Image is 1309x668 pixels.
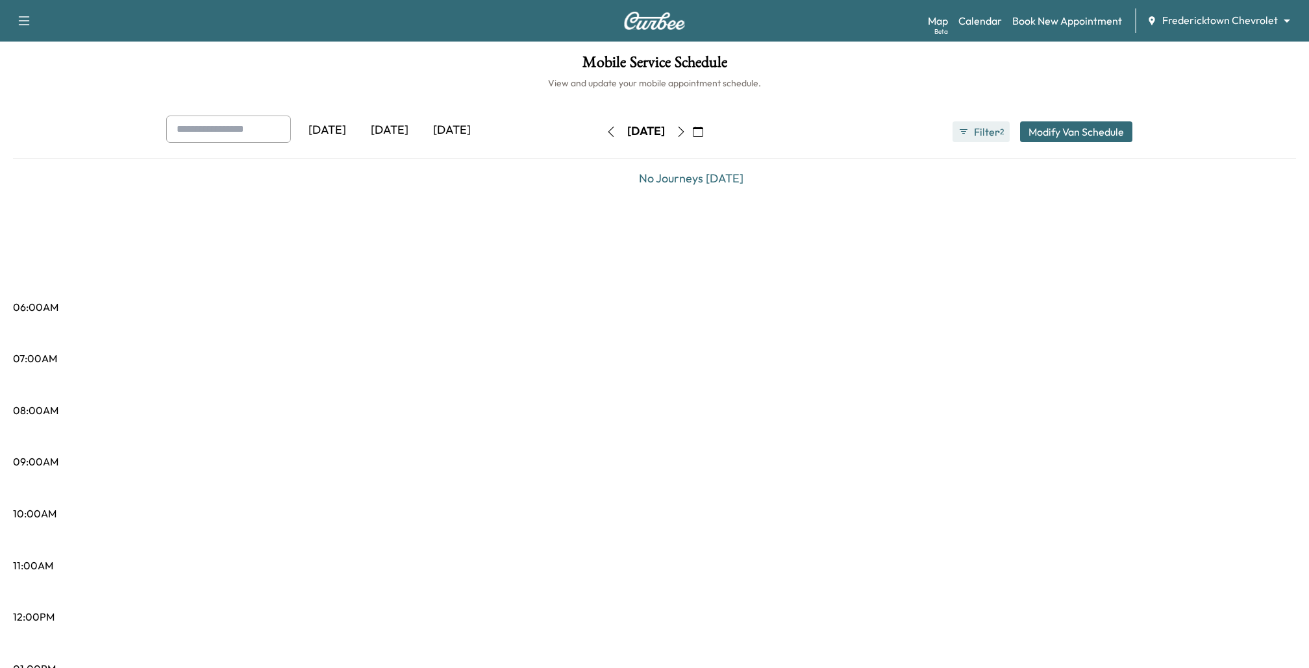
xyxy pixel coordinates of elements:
[1162,13,1278,28] span: Fredericktown Chevrolet
[13,454,58,469] p: 09:00AM
[421,116,483,145] div: [DATE]
[13,609,55,625] p: 12:00PM
[953,121,1010,142] button: Filter●2
[13,299,58,315] p: 06:00AM
[934,27,948,36] div: Beta
[627,123,665,140] div: [DATE]
[13,55,1296,77] h1: Mobile Service Schedule
[1012,13,1122,29] a: Book New Appointment
[296,116,358,145] div: [DATE]
[1000,127,1004,137] span: 2
[13,351,57,366] p: 07:00AM
[358,116,421,145] div: [DATE]
[974,124,997,140] span: Filter
[1020,121,1132,142] button: Modify Van Schedule
[997,129,1000,135] span: ●
[13,402,58,418] p: 08:00AM
[928,13,948,29] a: MapBeta
[13,506,56,521] p: 10:00AM
[13,77,1296,90] h6: View and update your mobile appointment schedule.
[13,558,53,573] p: 11:00AM
[623,12,686,30] img: Curbee Logo
[958,13,1002,29] a: Calendar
